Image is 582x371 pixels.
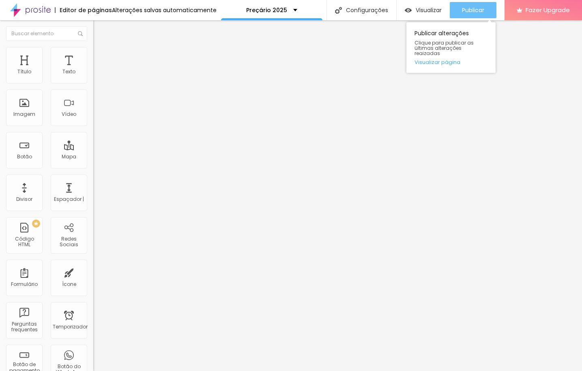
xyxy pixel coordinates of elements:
[53,324,85,330] div: Temporizador
[416,7,442,13] span: Visualizar
[6,26,87,41] input: Buscar elemento
[62,69,75,75] div: Texto
[112,7,217,13] div: Alterações salvas automaticamente
[93,20,582,371] iframe: Editor
[78,31,83,36] img: Ícone
[462,7,484,13] span: Publicar
[53,236,85,248] div: Redes Sociais
[397,2,450,18] button: Visualizar
[414,40,488,56] span: Clique para publicar as últimas alterações reaizadas
[55,7,112,13] div: Editor de páginas
[17,69,31,75] div: Título
[13,111,35,117] div: Imagem
[62,281,76,287] div: Ícone
[346,7,388,13] font: Configurações
[8,236,40,248] div: Código HTML
[526,6,570,13] span: Fazer Upgrade
[414,60,488,65] a: Visualizar página
[450,2,496,18] button: Publicar
[8,321,40,333] div: Perguntas frequentes
[54,196,84,202] div: Espaçador |
[62,154,76,160] div: Mapa
[246,7,287,13] p: Preçário 2025
[405,7,412,14] img: view-1.svg
[62,111,76,117] div: Vídeo
[414,29,469,37] font: Publicar alterações
[17,154,32,160] div: Botão
[16,196,32,202] div: Divisor
[335,7,342,14] img: Ícone
[11,281,38,287] div: Formulário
